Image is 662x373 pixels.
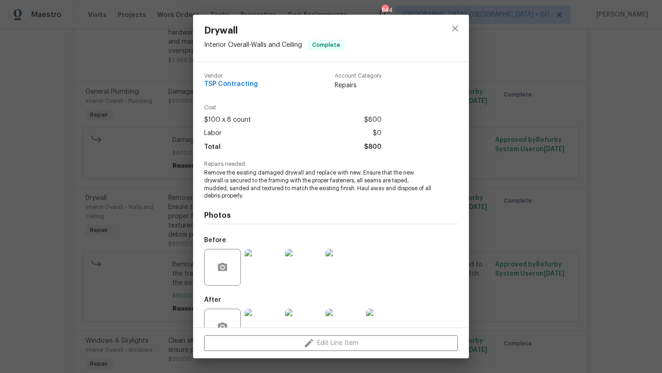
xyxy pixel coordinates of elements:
[364,113,382,127] span: $800
[335,81,382,90] span: Repairs
[382,6,388,15] div: 644
[204,211,458,220] h4: Photos
[373,127,382,140] span: $0
[308,40,344,50] span: Complete
[204,141,221,154] span: Total
[204,73,258,79] span: Vendor
[204,113,251,127] span: $100 x 8 count
[204,237,226,243] h5: Before
[204,127,222,140] span: Labor
[364,141,382,154] span: $800
[204,161,458,167] span: Repairs needed
[444,17,466,40] button: close
[204,105,382,111] span: Cost
[204,169,433,200] span: Remove the existing damaged drywall and replace with new. Ensure that the new drywall is secured ...
[335,73,382,79] span: Account Category
[204,26,345,36] span: Drywall
[204,297,221,303] h5: After
[204,42,302,48] span: Interior Overall - Walls and Ceiling
[204,81,258,88] span: TSP Contracting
